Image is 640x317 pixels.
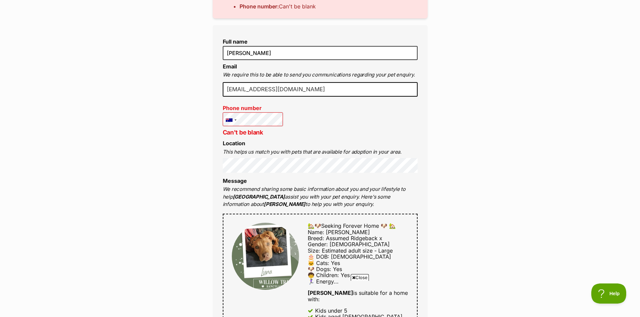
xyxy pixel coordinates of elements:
[223,71,418,79] p: We require this to be able to send you communications regarding your pet enquiry.
[264,201,305,207] strong: [PERSON_NAME]
[223,113,239,128] div: Australia: +61
[591,283,627,304] iframe: Help Scout Beacon - Open
[308,222,396,229] span: 🏡🐶Seeking Forever Home 🐶 🏡
[232,223,299,290] img: Luna
[223,177,247,184] label: Message
[240,3,279,10] strong: Phone number:
[223,63,237,70] label: Email
[223,186,418,208] p: We recommend sharing some basic information about you and your lifestyle to help assist you with ...
[308,229,393,285] span: Name: [PERSON_NAME] Breed: Assumed Ridgeback x Gender: [DEMOGRAPHIC_DATA] Size: Estimated adult s...
[233,194,285,200] strong: [GEOGRAPHIC_DATA]
[223,46,418,60] input: E.g. Jimmy Chew
[351,274,369,281] span: Close
[223,140,245,147] label: Location
[198,283,442,314] iframe: Advertisement
[223,148,418,156] p: This helps us match you with pets that are available for adoption in your area.
[240,2,353,10] li: Can't be blank
[223,105,283,111] label: Phone number
[223,128,283,137] p: Can't be blank
[223,39,418,45] label: Full name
